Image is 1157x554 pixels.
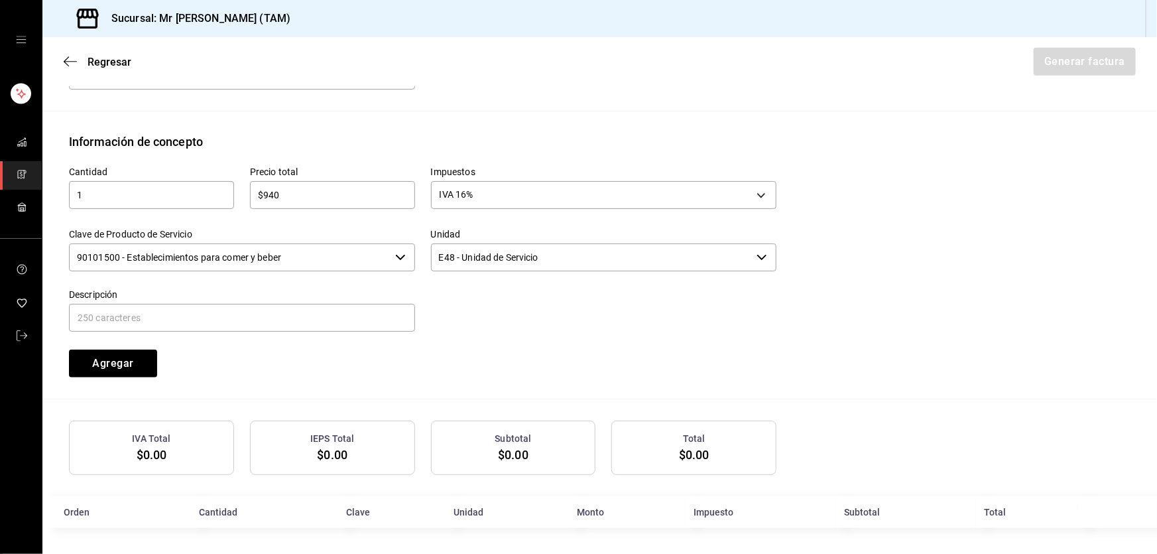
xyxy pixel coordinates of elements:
label: Impuestos [431,167,777,176]
label: Cantidad [69,167,234,176]
span: Regresar [88,56,131,68]
th: Clave [338,496,446,528]
th: Cantidad [191,496,338,528]
input: Elige una opción [431,243,752,271]
h3: Subtotal [495,432,532,446]
th: Unidad [446,496,569,528]
div: Información de concepto [69,133,203,151]
input: 250 caracteres [69,304,415,332]
input: $0.00 [250,187,415,203]
th: Orden [42,496,191,528]
span: $0.00 [498,448,528,462]
span: $0.00 [317,448,347,462]
span: IVA 16% [440,188,473,201]
h3: IEPS Total [310,432,354,446]
th: Monto [570,496,686,528]
h3: IVA Total [132,432,170,446]
label: Precio total [250,167,415,176]
h3: Sucursal: Mr [PERSON_NAME] (TAM) [101,11,290,27]
label: Unidad [431,230,777,239]
h3: Total [683,432,705,446]
span: $0.00 [679,448,709,462]
label: Clave de Producto de Servicio [69,230,415,239]
input: Elige una opción [69,243,390,271]
label: Descripción [69,290,415,299]
th: Impuesto [686,496,836,528]
button: Agregar [69,350,157,378]
span: $0.00 [137,448,167,462]
button: open drawer [16,35,27,45]
th: Total [976,496,1078,528]
button: Regresar [64,56,131,68]
th: Subtotal [836,496,976,528]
